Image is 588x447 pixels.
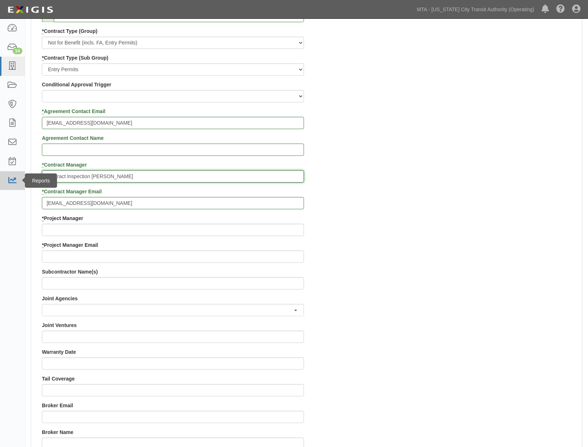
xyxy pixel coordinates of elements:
[42,81,111,88] label: Conditional Approval Trigger
[42,55,44,61] abbr: required
[42,162,44,168] abbr: required
[42,28,44,34] abbr: required
[42,161,87,168] label: Contract Manager
[42,242,44,248] abbr: required
[42,375,75,382] label: Tail Coverage
[42,215,44,221] abbr: required
[42,189,44,194] abbr: required
[42,215,83,222] label: Project Manager
[42,108,44,114] abbr: required
[13,48,22,54] div: 14
[42,134,104,142] label: Agreement Contact Name
[42,27,98,35] label: Contract Type (Group)
[42,295,78,302] label: Joint Agencies
[42,188,102,195] label: Contract Manager Email
[42,54,108,61] label: Contract Type (Sub Group)
[42,429,73,436] label: Broker Name
[414,2,538,17] a: MTA - [US_STATE] City Transit Authority (Operating)
[42,108,105,115] label: Agreement Contact Email
[42,348,76,356] label: Warranty Date
[42,402,73,409] label: Broker Email
[42,241,98,249] label: Project Manager Email
[25,173,57,188] div: Reports
[557,5,565,14] i: Help Center - Complianz
[42,322,77,329] label: Joint Ventures
[5,3,55,16] img: logo-5460c22ac91f19d4615b14bd174203de0afe785f0fc80cf4dbbc73dc1793850b.png
[42,268,98,275] label: Subcontractor Name(s)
